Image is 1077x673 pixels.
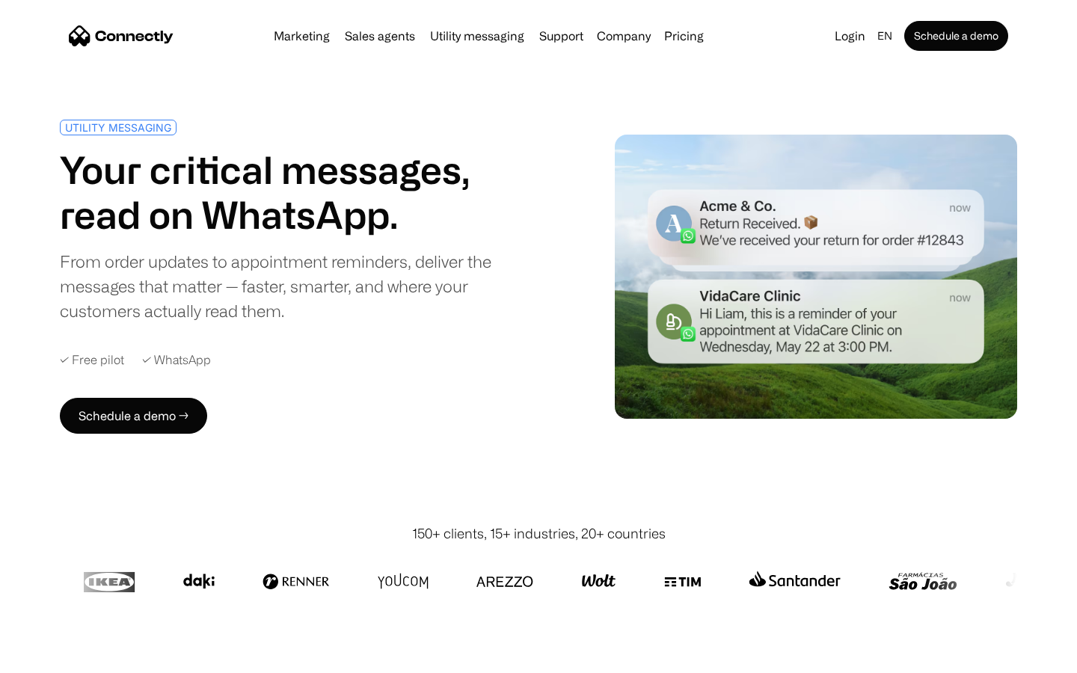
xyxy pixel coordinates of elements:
a: Utility messaging [424,30,530,42]
a: Schedule a demo → [60,398,207,434]
h1: Your critical messages, read on WhatsApp. [60,147,533,237]
ul: Language list [30,647,90,668]
div: UTILITY MESSAGING [65,122,171,133]
a: Support [533,30,589,42]
a: Pricing [658,30,710,42]
a: Schedule a demo [904,21,1008,51]
div: en [877,25,892,46]
div: ✓ Free pilot [60,353,124,367]
div: Company [597,25,651,46]
a: Marketing [268,30,336,42]
a: Login [829,25,871,46]
aside: Language selected: English [15,645,90,668]
div: ✓ WhatsApp [142,353,211,367]
div: 150+ clients, 15+ industries, 20+ countries [412,523,666,544]
a: Sales agents [339,30,421,42]
div: From order updates to appointment reminders, deliver the messages that matter — faster, smarter, ... [60,249,533,323]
